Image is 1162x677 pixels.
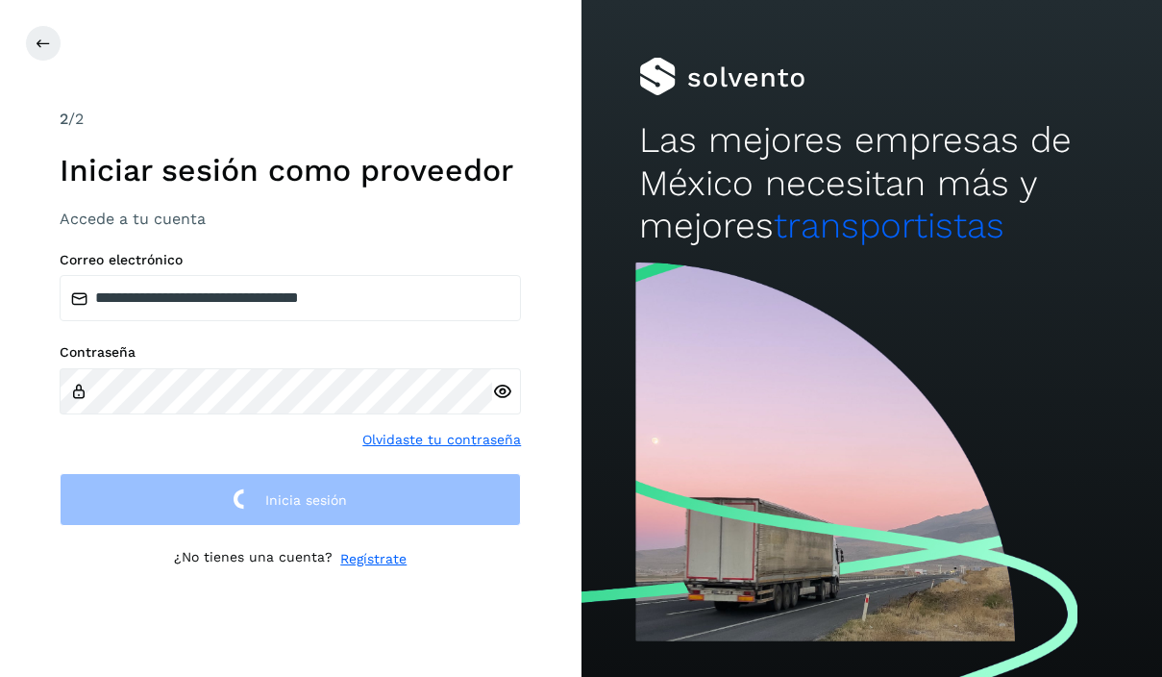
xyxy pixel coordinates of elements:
[174,549,333,569] p: ¿No tienes una cuenta?
[60,344,521,361] label: Contraseña
[60,473,521,526] button: Inicia sesión
[60,152,521,188] h1: Iniciar sesión como proveedor
[60,110,68,128] span: 2
[362,430,521,450] a: Olvidaste tu contraseña
[265,493,347,507] span: Inicia sesión
[639,119,1104,247] h2: Las mejores empresas de México necesitan más y mejores
[774,205,1004,246] span: transportistas
[60,252,521,268] label: Correo electrónico
[340,549,407,569] a: Regístrate
[60,108,521,131] div: /2
[60,210,521,228] h3: Accede a tu cuenta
